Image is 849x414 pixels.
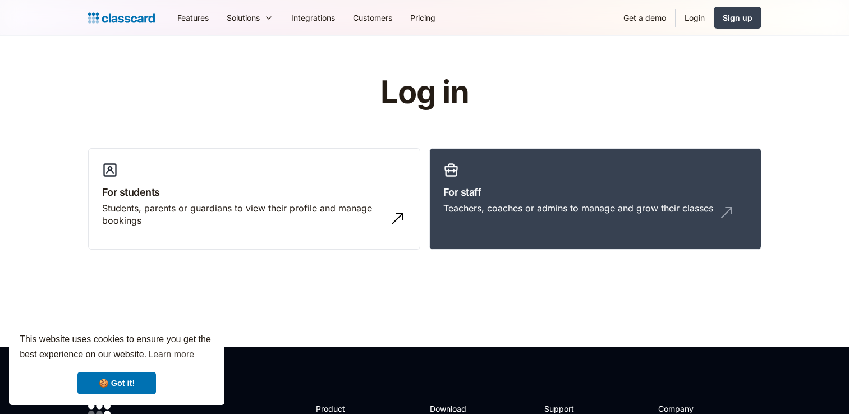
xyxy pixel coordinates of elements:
h3: For students [102,185,406,200]
a: learn more about cookies [146,346,196,363]
div: Solutions [218,5,282,30]
a: For staffTeachers, coaches or admins to manage and grow their classes [429,148,761,250]
div: Students, parents or guardians to view their profile and manage bookings [102,202,384,227]
a: Sign up [714,7,761,29]
a: dismiss cookie message [77,372,156,394]
div: cookieconsent [9,322,224,405]
div: Solutions [227,12,260,24]
span: This website uses cookies to ensure you get the best experience on our website. [20,333,214,363]
a: Get a demo [614,5,675,30]
div: Teachers, coaches or admins to manage and grow their classes [443,202,713,214]
h1: Log in [246,75,603,110]
h3: For staff [443,185,747,200]
div: Sign up [723,12,752,24]
a: Customers [344,5,401,30]
a: Integrations [282,5,344,30]
a: For studentsStudents, parents or guardians to view their profile and manage bookings [88,148,420,250]
a: Features [168,5,218,30]
a: Login [676,5,714,30]
a: Logo [88,10,155,26]
a: Pricing [401,5,444,30]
